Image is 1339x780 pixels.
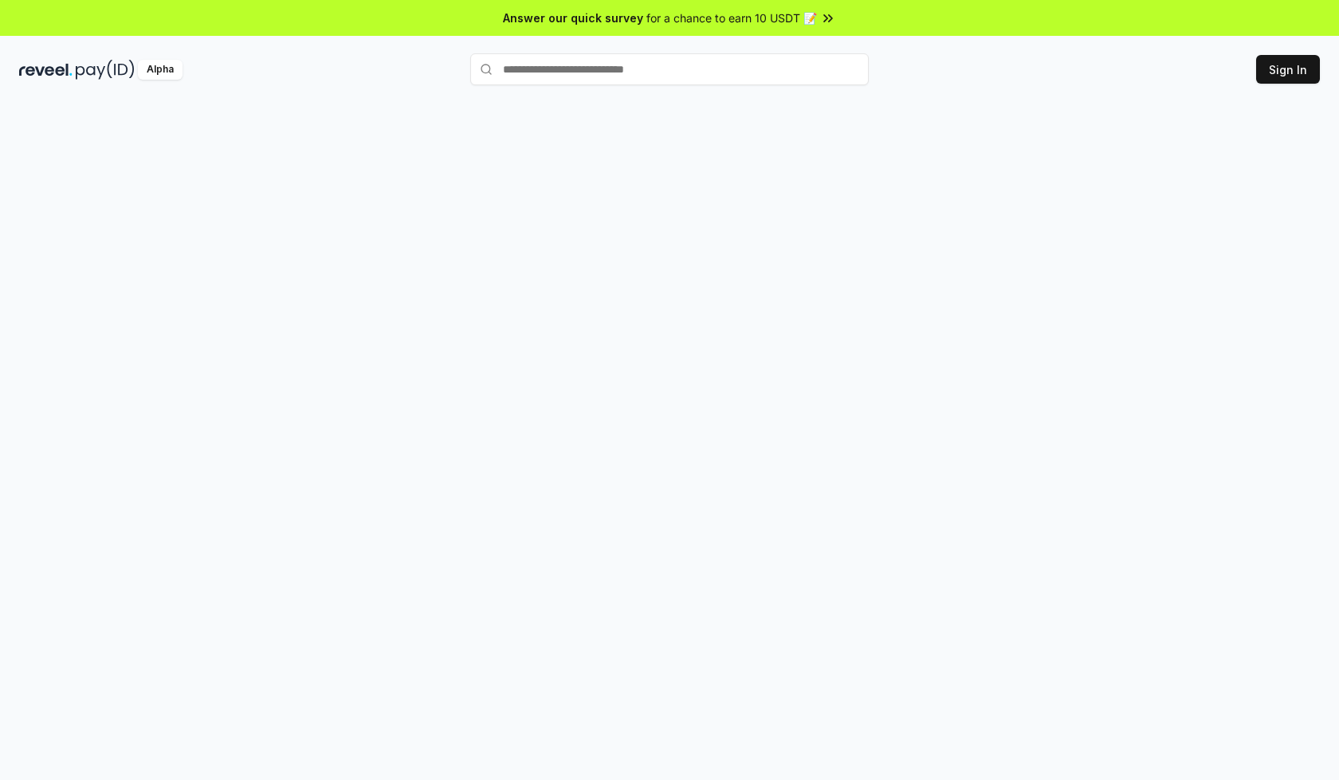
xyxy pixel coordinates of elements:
[138,60,183,80] div: Alpha
[76,60,135,80] img: pay_id
[503,10,643,26] span: Answer our quick survey
[1256,55,1320,84] button: Sign In
[19,60,73,80] img: reveel_dark
[646,10,817,26] span: for a chance to earn 10 USDT 📝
